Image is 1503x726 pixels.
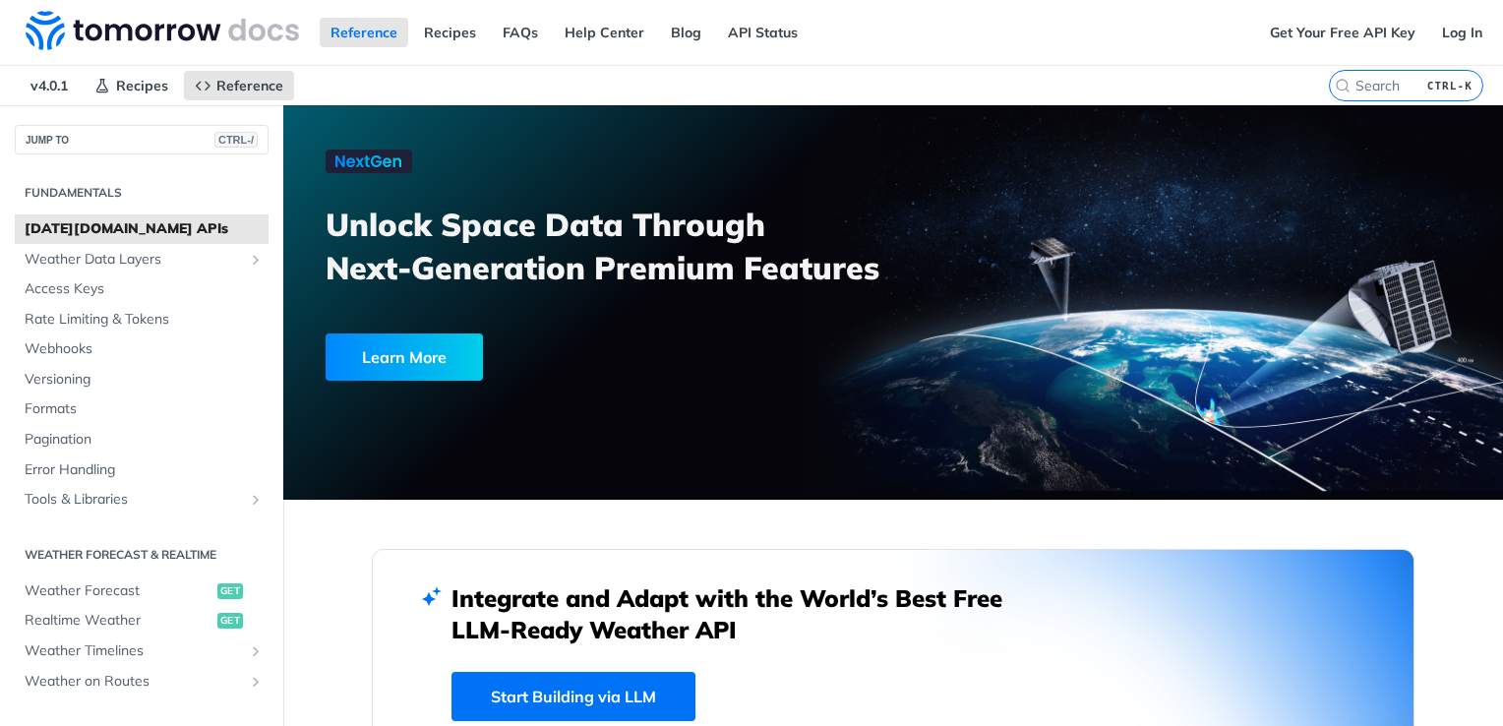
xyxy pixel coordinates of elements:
a: Pagination [15,425,269,454]
h2: Integrate and Adapt with the World’s Best Free LLM-Ready Weather API [451,582,1032,645]
a: Reference [320,18,408,47]
span: get [217,613,243,629]
a: Weather TimelinesShow subpages for Weather Timelines [15,636,269,666]
a: Weather Data LayersShow subpages for Weather Data Layers [15,245,269,274]
a: Weather Forecastget [15,576,269,606]
span: CTRL-/ [214,132,258,148]
div: Learn More [326,333,483,381]
a: Learn More [326,333,797,381]
button: Show subpages for Weather on Routes [248,674,264,690]
button: Show subpages for Weather Timelines [248,643,264,659]
span: Realtime Weather [25,611,212,631]
a: Reference [184,71,294,100]
a: Get Your Free API Key [1259,18,1426,47]
button: Show subpages for Weather Data Layers [248,252,264,268]
span: [DATE][DOMAIN_NAME] APIs [25,219,264,239]
a: Log In [1431,18,1493,47]
button: JUMP TOCTRL-/ [15,125,269,154]
span: Access Keys [25,279,264,299]
a: API Status [717,18,809,47]
img: Tomorrow.io Weather API Docs [26,11,299,50]
h2: Fundamentals [15,184,269,202]
svg: Search [1335,78,1351,93]
a: Recipes [413,18,487,47]
a: Webhooks [15,334,269,364]
span: Formats [25,399,264,419]
a: Versioning [15,365,269,394]
a: Start Building via LLM [451,672,695,721]
a: Weather on RoutesShow subpages for Weather on Routes [15,667,269,696]
a: [DATE][DOMAIN_NAME] APIs [15,214,269,244]
kbd: CTRL-K [1422,76,1477,95]
a: Help Center [554,18,655,47]
h3: Unlock Space Data Through Next-Generation Premium Features [326,203,915,289]
a: Formats [15,394,269,424]
a: Error Handling [15,455,269,485]
span: Pagination [25,430,264,450]
span: get [217,583,243,599]
a: Tools & LibrariesShow subpages for Tools & Libraries [15,485,269,514]
a: Access Keys [15,274,269,304]
span: Weather Forecast [25,581,212,601]
span: Weather Timelines [25,641,243,661]
span: Webhooks [25,339,264,359]
img: NextGen [326,150,412,173]
span: Tools & Libraries [25,490,243,510]
span: v4.0.1 [20,71,79,100]
span: Rate Limiting & Tokens [25,310,264,330]
span: Recipes [116,77,168,94]
span: Weather Data Layers [25,250,243,270]
a: Blog [660,18,712,47]
span: Reference [216,77,283,94]
a: Rate Limiting & Tokens [15,305,269,334]
span: Weather on Routes [25,672,243,692]
h2: Weather Forecast & realtime [15,546,269,564]
button: Show subpages for Tools & Libraries [248,492,264,508]
a: FAQs [492,18,549,47]
span: Versioning [25,370,264,390]
a: Realtime Weatherget [15,606,269,635]
a: Recipes [84,71,179,100]
span: Error Handling [25,460,264,480]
